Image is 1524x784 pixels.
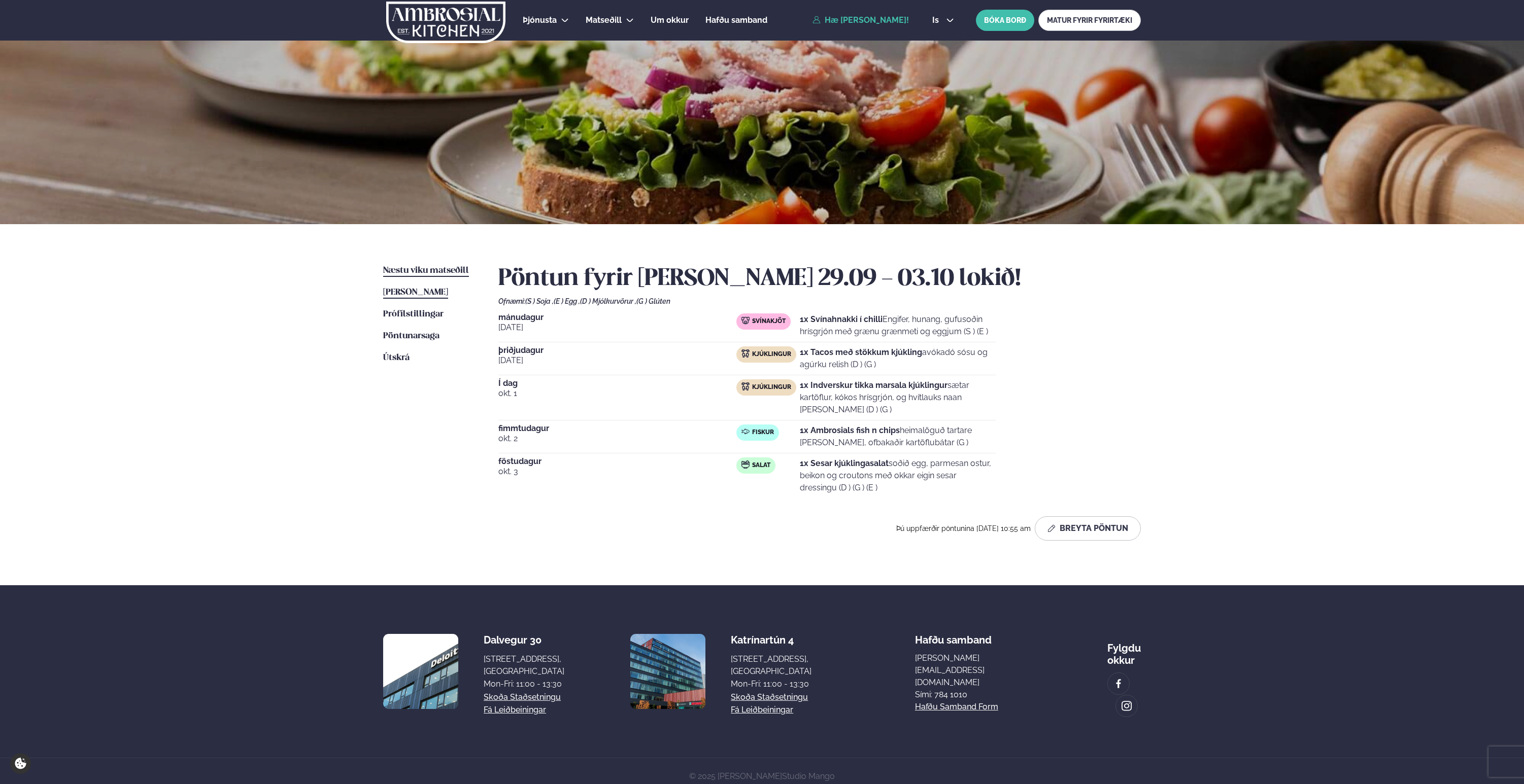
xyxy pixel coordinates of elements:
[731,704,793,716] a: Fá leiðbeiningar
[383,332,439,340] span: Pöntunarsaga
[1121,700,1132,712] img: image alt
[741,382,750,390] img: chicken.svg
[689,771,835,781] span: © 2025 [PERSON_NAME]
[383,287,448,299] a: [PERSON_NAME]
[523,14,557,26] a: Þjónusta
[741,460,750,469] img: salad.svg
[383,266,469,275] span: Næstu viku matseðill
[498,433,736,445] span: okt. 2
[383,310,444,318] span: Prófílstillingar
[383,308,444,320] a: Prófílstillingar
[498,265,1141,293] h2: Pöntun fyrir [PERSON_NAME] 29.09 - 03.10 lokið!
[800,380,947,390] strong: 1x Indverskur tikka marsala kjúklingur
[525,297,554,305] span: (S ) Soja ,
[586,14,622,26] a: Matseðill
[915,689,1004,701] p: Sími: 784 1010
[385,2,506,43] img: logo
[731,678,811,690] div: Mon-Fri: 11:00 - 13:30
[800,313,996,338] p: Engifer, hunang, gufusoðin hrísgrjón með grænu grænmeti og eggjum (S ) (E )
[586,15,622,25] span: Matseðill
[484,678,564,690] div: Mon-Fri: 11:00 - 13:30
[484,634,564,646] div: Dalvegur 30
[498,322,736,334] span: [DATE]
[731,634,811,646] div: Katrínartún 4
[383,288,448,297] span: [PERSON_NAME]
[498,354,736,367] span: [DATE]
[383,265,469,277] a: Næstu viku matseðill
[498,424,736,433] span: fimmtudagur
[800,458,889,468] strong: 1x Sesar kjúklingasalat
[800,314,883,324] strong: 1x Svínahnakki í chilli
[976,10,1034,31] button: BÓKA BORÐ
[752,383,791,391] span: Kjúklingur
[782,771,835,781] a: Studio Mango
[741,316,750,325] img: pork.svg
[636,297,670,305] span: (G ) Glúten
[731,653,811,678] div: [STREET_ADDRESS], [GEOGRAPHIC_DATA]
[812,16,909,25] a: Hæ [PERSON_NAME]!
[484,704,546,716] a: Fá leiðbeiningar
[498,313,736,322] span: mánudagur
[705,14,767,26] a: Hafðu samband
[915,652,1004,689] a: [PERSON_NAME][EMAIL_ADDRESS][DOMAIN_NAME]
[800,424,996,449] p: heimalöguð tartare [PERSON_NAME], ofbakaðir kartöflubátar (G )
[1107,634,1141,666] div: Fylgdu okkur
[383,352,410,364] a: Útskrá
[932,16,942,24] span: is
[498,387,736,400] span: okt. 1
[752,350,791,359] span: Kjúklingur
[383,353,410,362] span: Útskrá
[523,15,557,25] span: Þjónusta
[731,691,808,703] a: Skoða staðsetningu
[484,691,561,703] a: Skoða staðsetningu
[800,457,996,494] p: soðið egg, parmesan ostur, beikon og croutons með okkar eigin sesar dressingu (D ) (G ) (E )
[705,15,767,25] span: Hafðu samband
[924,16,962,24] button: is
[484,653,564,678] div: [STREET_ADDRESS], [GEOGRAPHIC_DATA]
[383,330,439,342] a: Pöntunarsaga
[10,753,31,774] a: Cookie settings
[498,457,736,466] span: föstudagur
[741,349,750,358] img: chicken.svg
[1035,516,1141,541] button: Breyta Pöntun
[651,15,689,25] span: Um okkur
[498,346,736,354] span: þriðjudagur
[1038,10,1141,31] a: MATUR FYRIR FYRIRTÆKI
[741,427,750,436] img: fish.svg
[498,297,1141,305] div: Ofnæmi:
[630,634,705,709] img: image alt
[800,347,922,357] strong: 1x Tacos með stökkum kjúkling
[800,379,996,416] p: sætar kartöflur, kókos hrísgrjón, og hvítlauks naan [PERSON_NAME] (D ) (G )
[915,701,998,713] a: Hafðu samband form
[800,425,900,435] strong: 1x Ambrosials fish n chips
[896,524,1031,532] span: Þú uppfærðir pöntunina [DATE] 10:55 am
[498,379,736,387] span: Í dag
[554,297,580,305] span: (E ) Egg ,
[1113,678,1124,690] img: image alt
[800,346,996,371] p: avókadó sósu og agúrku relish (D ) (G )
[1116,695,1137,717] a: image alt
[752,429,774,437] span: Fiskur
[915,626,992,646] span: Hafðu samband
[752,317,786,326] span: Svínakjöt
[383,634,458,709] img: image alt
[752,461,770,470] span: Salat
[498,466,736,478] span: okt. 3
[651,14,689,26] a: Um okkur
[580,297,636,305] span: (D ) Mjólkurvörur ,
[1108,673,1129,694] a: image alt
